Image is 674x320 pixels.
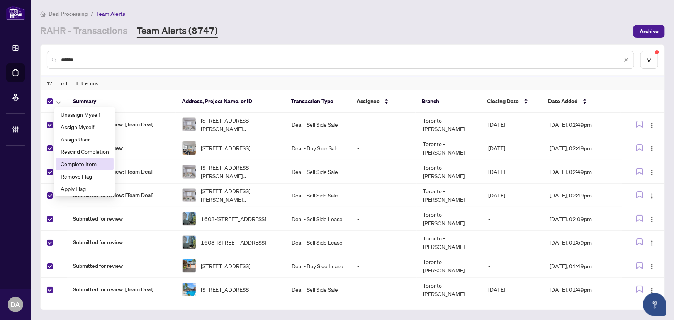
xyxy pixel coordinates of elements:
button: Archive [633,25,665,38]
span: Assignee [357,97,380,106]
td: [DATE], 01:59pm [543,231,622,254]
img: logo [6,6,25,20]
span: Submitted for review: [Team Deal] [73,191,170,199]
td: Deal - Sell Side Sale [285,160,351,184]
span: Assign User [61,135,109,143]
td: [DATE], 01:49pm [543,254,622,278]
li: / [91,9,93,18]
img: thumbnail-img [183,236,196,249]
img: thumbnail-img [183,283,196,296]
span: [STREET_ADDRESS][PERSON_NAME][PERSON_NAME] [201,163,279,180]
button: Logo [646,189,658,201]
span: Submitted for review [73,238,170,247]
span: [STREET_ADDRESS][PERSON_NAME][PERSON_NAME] [201,187,279,204]
button: Logo [646,142,658,154]
th: Summary [67,90,176,113]
button: Open asap [643,293,666,316]
td: Deal - Sell Side Sale [285,113,351,136]
th: Assignee [350,90,416,113]
td: Toronto - [PERSON_NAME] [417,278,482,301]
td: - [482,254,544,278]
td: Deal - Sell Side Lease [285,231,351,254]
td: - [351,136,417,160]
td: [DATE] [482,136,544,160]
td: - [351,278,417,301]
a: Team Alerts (8747) [137,24,218,38]
td: [DATE] [482,113,544,136]
span: Date Added [548,97,578,106]
td: - [351,160,417,184]
img: Logo [649,240,655,246]
button: Logo [646,165,658,178]
td: Deal - Sell Side Lease [285,207,351,231]
img: Logo [649,193,655,199]
td: [DATE] [482,184,544,207]
td: Toronto - [PERSON_NAME] [417,113,482,136]
td: Toronto - [PERSON_NAME] [417,207,482,231]
td: Toronto - [PERSON_NAME] [417,184,482,207]
img: Logo [649,169,655,175]
img: Logo [649,287,655,293]
img: thumbnail-img [183,165,196,178]
td: Toronto - [PERSON_NAME] [417,231,482,254]
span: Rescind Completion [61,147,109,156]
img: thumbnail-img [183,189,196,202]
img: Logo [649,264,655,270]
td: Deal - Sell Side Sale [285,184,351,207]
td: - [351,231,417,254]
button: Logo [646,260,658,272]
td: [DATE], 02:49pm [543,136,622,160]
span: Assign Myself [61,123,109,131]
td: [DATE], 02:49pm [543,113,622,136]
th: Address, Project Name, or ID [176,90,285,113]
th: Closing Date [481,90,542,113]
th: Branch [416,90,481,113]
span: Complete Item [61,160,109,168]
td: - [482,207,544,231]
td: [DATE], 02:49pm [543,184,622,207]
span: Team Alerts [96,10,125,17]
td: - [351,207,417,231]
span: [STREET_ADDRESS] [201,262,250,270]
span: Submitted for review: [Team Deal] [73,120,170,129]
span: filter [647,57,652,63]
td: [DATE], 01:49pm [543,278,622,301]
button: Logo [646,213,658,225]
span: home [40,11,46,17]
span: [STREET_ADDRESS][PERSON_NAME][PERSON_NAME] [201,116,279,133]
a: RAHR - Transactions [40,24,127,38]
th: Transaction Type [285,90,350,113]
span: Submitted for review [73,262,170,270]
button: filter [640,51,658,69]
td: - [351,184,417,207]
button: Logo [646,236,658,249]
img: thumbnail-img [183,118,196,131]
img: Logo [649,122,655,128]
td: - [351,113,417,136]
td: - [482,231,544,254]
span: 1603-[STREET_ADDRESS] [201,214,266,223]
td: [DATE], 02:49pm [543,160,622,184]
span: [STREET_ADDRESS] [201,144,250,152]
span: 1603-[STREET_ADDRESS] [201,238,266,247]
span: Submitted for review [73,144,170,152]
td: Deal - Buy Side Sale [285,136,351,160]
td: [DATE] [482,278,544,301]
img: Logo [649,216,655,223]
td: Toronto - [PERSON_NAME] [417,160,482,184]
span: Closing Date [487,97,519,106]
img: thumbnail-img [183,259,196,272]
span: Deal Processing [49,10,88,17]
td: [DATE], 02:09pm [543,207,622,231]
span: [STREET_ADDRESS] [201,285,250,294]
td: Deal - Buy Side Lease [285,254,351,278]
td: Toronto - [PERSON_NAME] [417,136,482,160]
td: - [351,254,417,278]
span: Apply Flag [61,184,109,193]
img: thumbnail-img [183,141,196,155]
td: Toronto - [PERSON_NAME] [417,254,482,278]
th: Date Added [542,90,621,113]
button: Logo [646,283,658,296]
span: Archive [640,25,659,37]
span: DA [11,299,20,310]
